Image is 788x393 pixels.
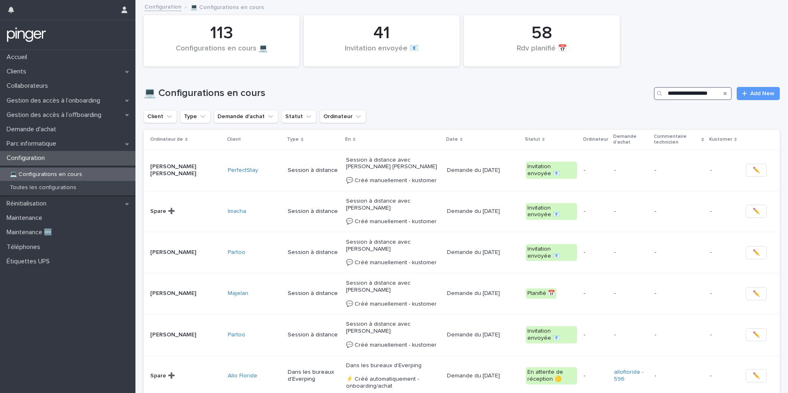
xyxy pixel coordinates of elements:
a: Allo Floride [228,372,257,379]
p: Accueil [3,53,34,61]
span: ✏️ [753,249,760,257]
p: [PERSON_NAME] [150,290,221,297]
p: - [655,331,703,338]
p: - [655,290,703,297]
h1: 💻 Configurations en cours [144,87,651,99]
p: Toutes les configurations [3,184,83,191]
p: - [584,372,607,379]
p: Session à distance [288,167,339,174]
div: Invitation envoyée 📧 [318,44,446,62]
p: En [345,135,351,144]
button: ✏️ [746,246,767,259]
p: Session à distance avec [PERSON_NAME] 💬 Créé manuellement - kustomer [346,280,441,307]
p: Commentaire technicien [654,132,699,147]
a: allofloride - 596 [614,369,648,383]
p: Session à distance [288,290,339,297]
p: - [655,249,703,256]
p: Date [446,135,458,144]
tr: [PERSON_NAME]Partoo Session à distanceSession à distance avec [PERSON_NAME] 💬 Créé manuellement -... [144,232,780,273]
p: Maintenance [3,214,49,222]
p: Spare ➕ [150,372,221,379]
p: - [614,290,648,297]
a: Add New [737,87,780,100]
p: - [655,208,703,215]
div: Invitation envoyée 📧 [526,162,577,179]
button: Type [180,110,211,123]
p: - [584,290,607,297]
p: Demande du [DATE] [447,249,519,256]
p: - [614,208,648,215]
tr: [PERSON_NAME]Majelan Session à distanceSession à distance avec [PERSON_NAME] 💬 Créé manuellement ... [144,273,780,314]
a: Configuration [144,2,181,11]
p: - [584,167,607,174]
div: Invitation envoyée 📧 [526,203,577,220]
tr: [PERSON_NAME] [PERSON_NAME]PerfectStay Session à distanceSession à distance avec [PERSON_NAME] [P... [144,150,780,191]
p: Session à distance [288,249,339,256]
p: Ordinateur [583,135,608,144]
img: mTgBEunGTSyRkCgitkcU [7,27,46,43]
p: Demande du [DATE] [447,167,519,174]
div: En attente de réception 🟡 [526,367,577,384]
p: Maintenance 🆕 [3,228,59,236]
a: Partoo [228,331,245,338]
p: - [710,288,713,297]
p: Session à distance avec [PERSON_NAME] 💬 Créé manuellement - kustomer [346,239,441,266]
p: Collaborateurs [3,82,55,90]
p: - [584,249,607,256]
input: Search [654,87,732,100]
span: ✏️ [753,372,760,380]
button: ✏️ [746,369,767,382]
span: Add New [750,91,774,96]
button: ✏️ [746,205,767,218]
button: Demande d'achat [214,110,278,123]
p: - [710,247,713,256]
p: Session à distance avec [PERSON_NAME] 💬 Créé manuellement - kustomer [346,198,441,225]
p: Gestion des accès à l’onboarding [3,97,107,105]
p: Parc informatique [3,140,63,148]
p: Réinitialisation [3,200,53,208]
div: 58 [478,23,606,43]
span: ✏️ [753,166,760,174]
div: Invitation envoyée 📧 [526,326,577,343]
p: - [655,372,703,379]
p: Demande du [DATE] [447,208,519,215]
button: ✏️ [746,287,767,300]
button: ✏️ [746,328,767,341]
span: ✏️ [753,331,760,339]
div: Planifié 📅 [526,288,557,299]
p: [PERSON_NAME] [150,249,221,256]
p: - [584,208,607,215]
span: ✏️ [753,207,760,215]
p: Demande du [DATE] [447,290,519,297]
p: Demande d'achat [3,126,63,133]
p: Session à distance avec [PERSON_NAME] 💬 Créé manuellement - kustomer [346,321,441,348]
p: Ordinateur de [150,135,183,144]
p: 💻 Configurations en cours [190,2,264,11]
p: - [655,167,703,174]
button: Ordinateur [320,110,366,123]
span: ✏️ [753,290,760,298]
p: Demande du [DATE] [447,372,519,379]
div: 113 [158,23,286,43]
p: - [710,206,713,215]
p: Clients [3,68,33,75]
button: Client [144,110,177,123]
tr: Spare ➕Imacha Session à distanceSession à distance avec [PERSON_NAME] 💬 Créé manuellement - kusto... [144,191,780,232]
p: Demande du [DATE] [447,331,519,338]
p: - [710,165,713,174]
p: Spare ➕ [150,208,221,215]
p: Session à distance avec [PERSON_NAME] [PERSON_NAME] 💬 Créé manuellement - kustomer [346,157,441,184]
p: Type [287,135,299,144]
p: - [710,371,713,379]
p: - [614,167,648,174]
p: 💻 Configurations en cours [3,171,89,178]
a: Imacha [228,208,246,215]
p: Dans les bureaux d'Everping [288,369,339,383]
p: - [710,330,713,338]
div: Invitation envoyée 📧 [526,244,577,261]
div: Configurations en cours 💻 [158,44,286,62]
a: Majelan [228,290,248,297]
p: [PERSON_NAME] [150,331,221,338]
p: Demande d'achat [613,132,649,147]
p: Gestion des accès à l’offboarding [3,111,108,119]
